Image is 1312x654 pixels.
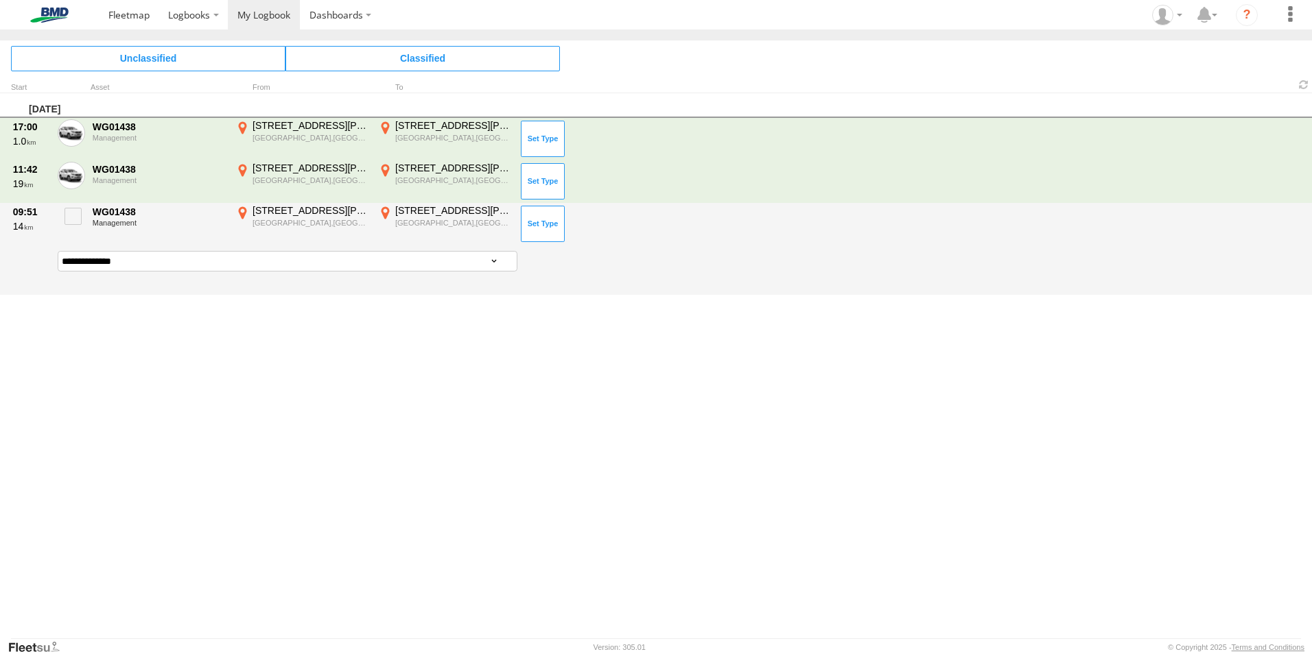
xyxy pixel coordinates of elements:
div: Management [93,176,226,184]
div: [STREET_ADDRESS][PERSON_NAME] [253,162,368,174]
button: Click to Set [521,121,565,156]
button: Click to Set [521,163,565,199]
div: © Copyright 2025 - [1168,643,1304,651]
div: [GEOGRAPHIC_DATA],[GEOGRAPHIC_DATA] [253,175,368,185]
div: 11:42 [13,163,50,175]
div: [GEOGRAPHIC_DATA],[GEOGRAPHIC_DATA] [395,218,511,228]
label: Click to View Event Location [376,162,513,202]
div: [STREET_ADDRESS][PERSON_NAME] [395,162,511,174]
label: Click to View Event Location [233,204,371,244]
label: Click to View Event Location [376,119,513,159]
div: Click to Sort [11,84,52,91]
div: [STREET_ADDRESS][PERSON_NAME] [253,119,368,132]
div: [GEOGRAPHIC_DATA],[GEOGRAPHIC_DATA] [395,133,511,143]
div: From [233,84,371,91]
div: 19 [13,178,50,190]
div: [STREET_ADDRESS][PERSON_NAME] [253,204,368,217]
div: 09:51 [13,206,50,218]
div: Asset [91,84,228,91]
i: ? [1236,4,1258,26]
span: Click to view Unclassified Trips [11,46,285,71]
div: Management [93,219,226,227]
div: WG01438 [93,121,226,133]
div: 1.0 [13,135,50,147]
div: [GEOGRAPHIC_DATA],[GEOGRAPHIC_DATA] [253,218,368,228]
div: Version: 305.01 [594,643,646,651]
div: [GEOGRAPHIC_DATA],[GEOGRAPHIC_DATA] [253,133,368,143]
div: 17:00 [13,121,50,133]
img: bmd-logo.svg [14,8,85,23]
span: Click to view Classified Trips [285,46,560,71]
label: Click to View Event Location [233,162,371,202]
div: [STREET_ADDRESS][PERSON_NAME] [395,119,511,132]
div: 14 [13,220,50,232]
span: Refresh [1296,78,1312,91]
div: Management [93,134,226,142]
a: Visit our Website [8,640,71,654]
div: [GEOGRAPHIC_DATA],[GEOGRAPHIC_DATA] [395,175,511,185]
label: Click to View Event Location [376,204,513,244]
div: To [376,84,513,91]
button: Click to Set [521,206,565,241]
a: Terms and Conditions [1232,643,1304,651]
label: Click to View Event Location [233,119,371,159]
div: WG01438 [93,163,226,175]
div: Tony Tanna [1147,5,1187,25]
div: WG01438 [93,206,226,218]
div: [STREET_ADDRESS][PERSON_NAME] [395,204,511,217]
